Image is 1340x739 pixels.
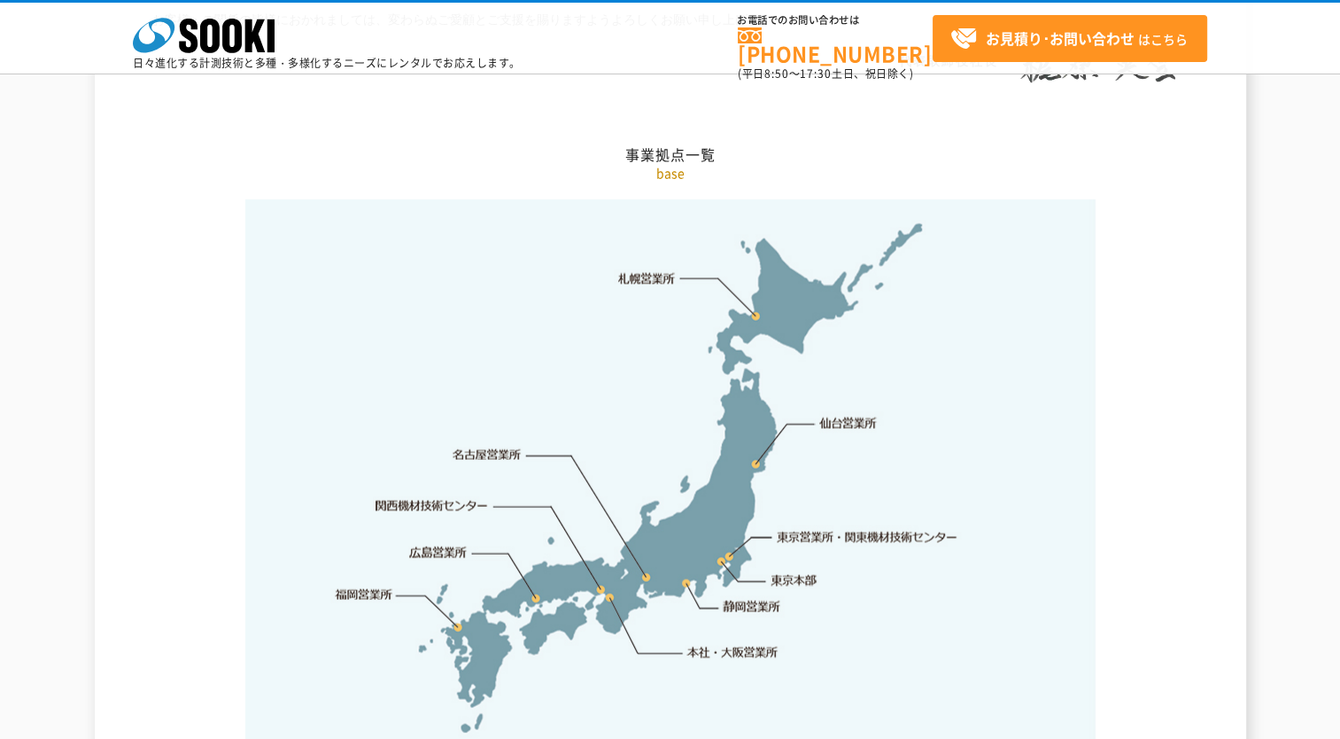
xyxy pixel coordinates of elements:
p: base [152,164,1189,183]
strong: お見積り･お問い合わせ [986,27,1135,49]
a: お見積り･お問い合わせはこちら [933,15,1207,62]
a: 静岡営業所 [723,598,780,616]
a: 広島営業所 [410,543,468,561]
span: はこちら [950,26,1188,52]
span: 8:50 [764,66,789,82]
span: お電話でのお問い合わせは [738,15,933,26]
a: 東京営業所・関東機材技術センター [778,528,959,546]
p: 日々進化する計測技術と多種・多様化するニーズにレンタルでお応えします。 [133,58,521,68]
a: 福岡営業所 [335,586,392,603]
a: 札幌営業所 [618,269,676,287]
a: 東京本部 [771,572,817,590]
span: 17:30 [800,66,832,82]
span: (平日 ～ 土日、祝日除く) [738,66,913,82]
a: 名古屋営業所 [453,447,522,464]
a: 仙台営業所 [819,415,877,432]
a: [PHONE_NUMBER] [738,27,933,64]
a: 関西機材技術センター [376,497,488,515]
a: 本社・大阪営業所 [685,643,778,661]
